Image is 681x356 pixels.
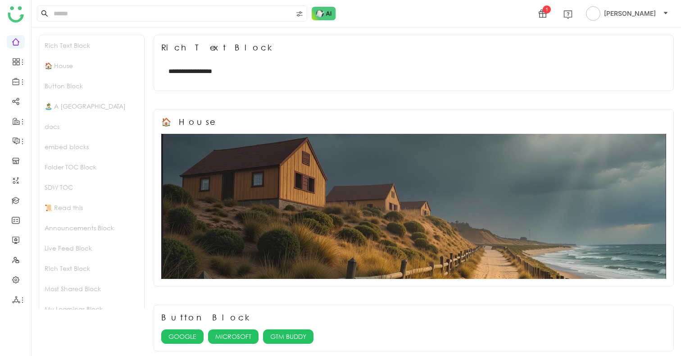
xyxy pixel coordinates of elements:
[168,332,196,342] span: GOOGLE
[161,134,666,279] img: 68553b2292361c547d91f02a
[39,116,144,137] div: docs
[39,177,144,197] div: SDW TOC
[39,137,144,157] div: embed blocks
[8,6,24,23] img: logo
[39,238,144,258] div: Live Feed Block
[39,96,144,116] div: 🏝️ A [GEOGRAPHIC_DATA]
[586,6,600,21] img: avatar
[39,55,144,76] div: 🏠 House
[39,299,144,319] div: My Learnings Block
[584,6,670,21] button: [PERSON_NAME]
[312,7,336,20] img: ask-buddy-normal.svg
[208,329,259,344] button: MICROSOFT
[604,9,656,18] span: [PERSON_NAME]
[563,10,572,19] img: help.svg
[39,35,144,55] div: Rich Text Block
[263,329,313,344] button: GTM BUDDY
[39,76,144,96] div: Button Block
[543,5,551,14] div: 1
[39,218,144,238] div: Announcements Block
[39,258,144,278] div: Rich Text Block
[161,117,214,127] div: 🏠 House
[270,332,306,342] span: GTM BUDDY
[39,197,144,218] div: 📜 Read this
[161,329,204,344] button: GOOGLE
[39,278,144,299] div: Most Shared Block
[161,312,253,322] div: Button Block
[39,157,144,177] div: Folder TOC Block
[161,42,276,52] div: Rich Text Block
[215,332,251,342] span: MICROSOFT
[296,10,303,18] img: search-type.svg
